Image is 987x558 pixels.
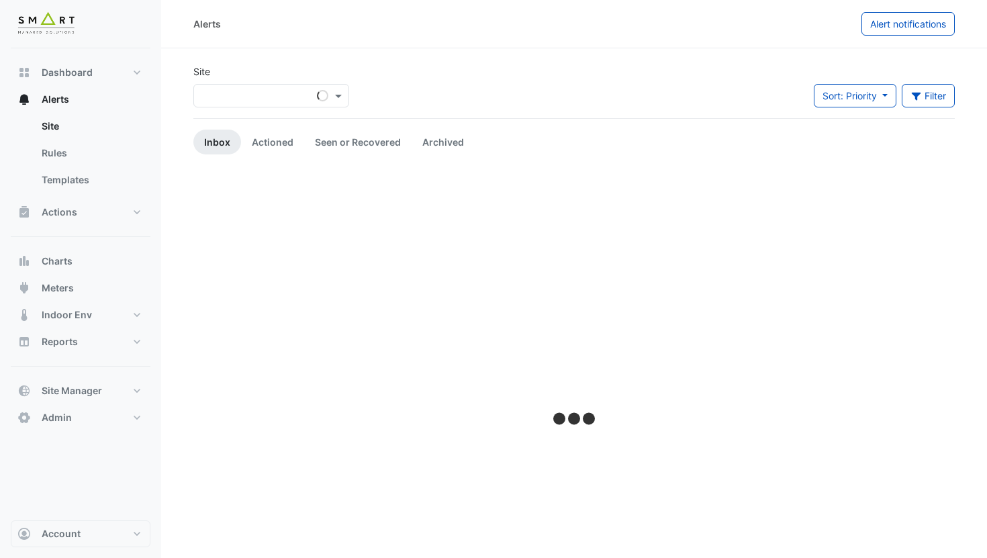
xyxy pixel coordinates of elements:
[31,113,150,140] a: Site
[42,527,81,541] span: Account
[861,12,955,36] button: Alert notifications
[412,130,475,154] a: Archived
[193,64,210,79] label: Site
[11,113,150,199] div: Alerts
[11,199,150,226] button: Actions
[17,281,31,295] app-icon: Meters
[11,520,150,547] button: Account
[193,17,221,31] div: Alerts
[17,335,31,348] app-icon: Reports
[42,66,93,79] span: Dashboard
[17,308,31,322] app-icon: Indoor Env
[17,254,31,268] app-icon: Charts
[31,140,150,167] a: Rules
[17,411,31,424] app-icon: Admin
[11,377,150,404] button: Site Manager
[42,93,69,106] span: Alerts
[31,167,150,193] a: Templates
[42,308,92,322] span: Indoor Env
[902,84,955,107] button: Filter
[870,18,946,30] span: Alert notifications
[822,90,877,101] span: Sort: Priority
[42,254,73,268] span: Charts
[42,281,74,295] span: Meters
[11,275,150,301] button: Meters
[17,205,31,219] app-icon: Actions
[193,130,241,154] a: Inbox
[304,130,412,154] a: Seen or Recovered
[17,66,31,79] app-icon: Dashboard
[11,404,150,431] button: Admin
[42,205,77,219] span: Actions
[241,130,304,154] a: Actioned
[11,248,150,275] button: Charts
[17,384,31,398] app-icon: Site Manager
[42,411,72,424] span: Admin
[11,86,150,113] button: Alerts
[16,11,77,38] img: Company Logo
[814,84,896,107] button: Sort: Priority
[11,59,150,86] button: Dashboard
[11,328,150,355] button: Reports
[11,301,150,328] button: Indoor Env
[42,384,102,398] span: Site Manager
[17,93,31,106] app-icon: Alerts
[42,335,78,348] span: Reports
